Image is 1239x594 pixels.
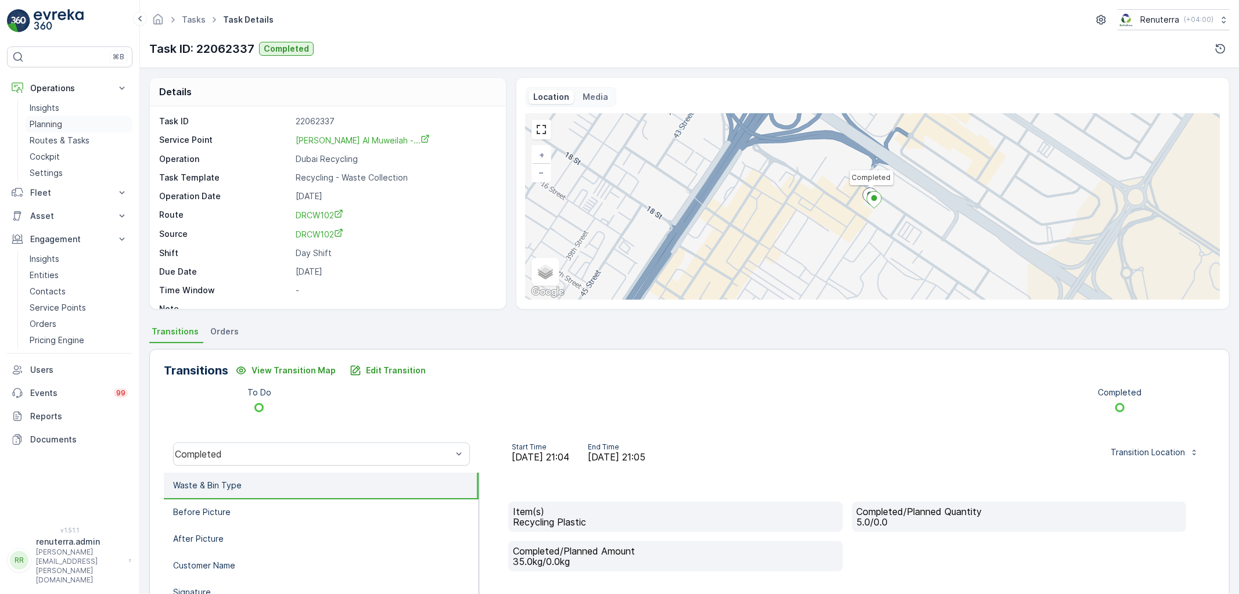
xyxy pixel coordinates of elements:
p: - [296,285,494,296]
a: Zoom In [533,146,550,164]
a: Open this area in Google Maps (opens a new window) [529,285,567,300]
p: Transitions [164,362,228,379]
a: Orders [25,316,132,332]
button: Fleet [7,181,132,204]
p: Recycling Plastic [513,517,838,527]
p: Asset [30,210,109,222]
p: Events [30,387,107,399]
div: Completed [175,449,452,459]
button: Transition Location [1104,443,1206,462]
button: Renuterra(+04:00) [1118,9,1230,30]
p: ⌘B [113,52,124,62]
p: [PERSON_NAME][EMAIL_ADDRESS][PERSON_NAME][DOMAIN_NAME] [36,548,123,585]
p: Contacts [30,286,66,297]
p: Entities [30,269,59,281]
p: ( +04:00 ) [1184,15,1213,24]
div: RR [10,551,28,570]
p: Waste & Bin Type [173,480,242,491]
p: renuterra.admin [36,536,123,548]
p: Operations [30,82,109,94]
p: 35.0kg/0.0kg [513,556,838,567]
span: − [538,167,544,177]
button: Operations [7,77,132,100]
p: Shift [159,247,291,259]
img: Google [529,285,567,300]
p: Source [159,228,291,240]
p: Task ID: 22062337 [149,40,254,57]
span: [PERSON_NAME] Al Muweilah -... [296,135,430,145]
p: Fleet [30,187,109,199]
p: Task Template [159,172,291,183]
a: Insights [25,100,132,116]
span: + [539,150,544,160]
p: Completed [264,43,309,55]
button: Asset [7,204,132,228]
p: After Picture [173,533,224,545]
a: Pricing Engine [25,332,132,348]
p: Cockpit [30,151,60,163]
span: Task Details [221,14,276,26]
p: Customer Name [173,560,235,571]
a: Service Points [25,300,132,316]
a: Insights [25,251,132,267]
p: 99 [116,388,125,398]
span: Transitions [152,326,199,337]
p: Service Point [159,134,291,146]
a: Reports [7,405,132,428]
p: Insights [30,253,59,265]
a: Entities [25,267,132,283]
p: Start Time [512,442,569,452]
p: Pricing Engine [30,334,84,346]
a: Zoom Out [533,164,550,181]
p: Settings [30,167,63,179]
p: Before Picture [173,506,231,518]
p: 22062337 [296,116,494,127]
span: Orders [210,326,239,337]
button: View Transition Map [228,361,343,380]
p: Edit Transition [366,365,426,376]
p: Completed/Planned Quantity [857,506,1182,517]
p: Completed/Planned Amount [513,546,838,556]
span: [DATE] 21:05 [588,451,645,463]
p: End Time [588,442,645,452]
p: Due Date [159,266,291,278]
p: Recycling - Waste Collection [296,172,494,183]
a: Users [7,358,132,381]
button: Edit Transition [343,361,433,380]
p: Details [159,85,192,99]
p: To Do [247,387,271,398]
p: Reports [30,411,128,422]
p: Orders [30,318,56,330]
p: Service Points [30,302,86,314]
p: Renuterra [1140,14,1179,26]
p: Insights [30,102,59,114]
p: Operation [159,153,291,165]
span: v 1.51.1 [7,527,132,534]
p: Routes & Tasks [30,135,89,146]
a: DRCW102 [296,228,494,240]
p: Dubai Recycling [296,153,494,165]
p: 5.0/0.0 [857,517,1182,527]
img: Screenshot_2024-07-26_at_13.33.01.png [1118,13,1136,26]
p: - [296,303,494,315]
p: Task ID [159,116,291,127]
p: Transition Location [1111,447,1185,458]
a: Lulu Hypermarket Al Muweilah -... [296,134,430,146]
img: logo_light-DOdMpM7g.png [34,9,84,33]
span: [DATE] 21:04 [512,451,569,463]
button: RRrenuterra.admin[PERSON_NAME][EMAIL_ADDRESS][PERSON_NAME][DOMAIN_NAME] [7,536,132,585]
p: Planning [30,118,62,130]
p: Media [583,91,609,103]
a: Documents [7,428,132,451]
p: Time Window [159,285,291,296]
a: Layers [533,259,558,285]
p: Item(s) [513,506,838,517]
p: Engagement [30,233,109,245]
a: Contacts [25,283,132,300]
p: Users [30,364,128,376]
a: Routes & Tasks [25,132,132,149]
p: Documents [30,434,128,445]
p: [DATE] [296,190,494,202]
p: Day Shift [296,247,494,259]
p: Location [533,91,569,103]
